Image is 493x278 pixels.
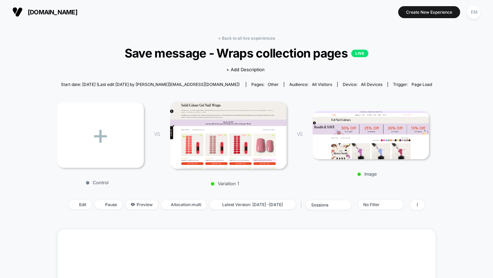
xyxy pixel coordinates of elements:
[95,200,122,209] span: Pause
[167,181,283,186] p: Variation 1
[57,102,144,168] div: +
[297,131,302,137] span: VS
[154,131,160,137] span: VS
[251,82,279,87] div: Pages:
[218,36,275,41] a: < Back to all live experiences
[161,200,206,209] span: Allocation: multi
[289,82,332,87] div: Audience:
[351,50,368,57] p: LIVE
[226,66,265,73] span: + Add Description
[299,200,306,210] span: |
[393,82,432,87] div: Trigger:
[126,200,158,209] span: Preview
[465,5,483,19] button: EM
[170,102,287,169] img: Variation 1 main
[54,180,140,185] p: Control
[268,82,279,87] span: other
[61,82,240,87] span: Start date: [DATE] (Last edit [DATE] by [PERSON_NAME][EMAIL_ADDRESS][DOMAIN_NAME])
[467,5,481,19] div: EM
[10,7,79,17] button: [DOMAIN_NAME]
[210,200,295,209] span: Latest Version: [DATE] - [DATE]
[398,6,460,18] button: Create New Experience
[311,202,339,207] div: sessions
[361,82,382,87] span: all devices
[76,46,417,60] span: Save message - Wraps collection pages
[28,9,77,16] span: [DOMAIN_NAME]
[337,82,388,87] span: Device:
[412,82,432,87] span: Page Load
[312,82,332,87] span: All Visitors
[69,200,91,209] span: Edit
[309,171,426,177] p: Image
[363,202,391,207] div: No Filter
[313,111,429,159] img: Image main
[12,7,23,17] img: Visually logo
